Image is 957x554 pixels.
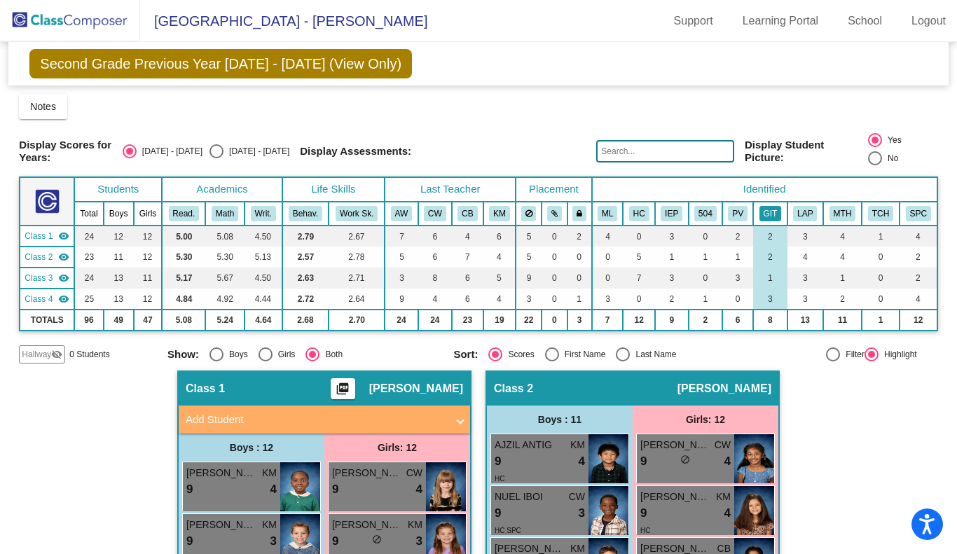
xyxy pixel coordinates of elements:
td: 0 [592,247,624,268]
span: 4 [270,480,277,499]
th: Colleen White [418,202,452,226]
td: 2.68 [282,310,329,331]
th: Cassandra Backlund [452,202,483,226]
span: 9 [332,480,338,499]
span: [PERSON_NAME] [332,466,402,480]
td: 0 [567,247,592,268]
a: School [836,10,893,32]
div: Last Name [630,348,676,361]
td: 4 [787,247,823,268]
td: 24 [385,310,418,331]
td: 1 [862,226,900,247]
td: 4 [900,226,937,247]
span: CW [715,438,731,452]
button: MTH [829,206,856,221]
td: 4 [418,289,452,310]
div: Boys [223,348,248,361]
mat-radio-group: Select an option [123,144,289,158]
span: 9 [640,452,647,471]
td: 5.08 [205,226,245,247]
td: 24 [418,310,452,331]
mat-icon: visibility_off [51,349,62,360]
span: KM [408,518,422,532]
td: 0 [542,289,567,310]
span: 4 [724,452,731,471]
span: [PERSON_NAME] [677,382,771,396]
th: Girls [134,202,163,226]
td: 23 [74,247,104,268]
td: 4 [592,226,624,247]
th: Teacher Kid [862,202,900,226]
td: 2 [567,226,592,247]
a: Learning Portal [731,10,830,32]
td: 9 [385,289,418,310]
td: 11 [823,310,862,331]
td: 4.50 [245,226,282,247]
span: 0 Students [69,348,109,361]
td: 5 [516,247,542,268]
td: 1 [689,247,722,268]
td: 1 [753,268,787,289]
td: 2 [753,226,787,247]
td: 9 [516,268,542,289]
td: 4 [452,226,483,247]
td: 3 [787,289,823,310]
td: 2 [900,268,937,289]
td: 1 [655,247,689,268]
td: 3 [516,289,542,310]
td: 0 [689,226,722,247]
span: 9 [495,452,501,471]
td: 2.70 [329,310,385,331]
td: 5 [516,226,542,247]
td: 2.67 [329,226,385,247]
button: HC [629,206,649,221]
td: TOTALS [20,310,74,331]
td: 2.63 [282,268,329,289]
th: Students [74,177,162,202]
th: Reading Specialist Support [787,202,823,226]
button: ML [598,206,617,221]
td: 13 [787,310,823,331]
div: Scores [502,348,534,361]
td: 5.30 [205,247,245,268]
td: 4.64 [245,310,282,331]
div: Filter [840,348,865,361]
td: 3 [787,268,823,289]
th: Angelica Weenink [385,202,418,226]
td: 19 [483,310,516,331]
td: 0 [542,226,567,247]
div: [DATE] - [DATE] [223,145,289,158]
div: [DATE] - [DATE] [137,145,202,158]
th: Multilingual English Learner [592,202,624,226]
span: [PERSON_NAME] [640,438,710,452]
span: 4 [579,452,585,471]
mat-icon: visibility [58,251,69,263]
span: HC SPC [495,527,521,534]
a: Support [663,10,724,32]
div: No [882,152,898,165]
span: Class 4 [25,293,53,305]
span: AJZIL ANTIG [495,438,565,452]
mat-icon: visibility [58,272,69,284]
span: 9 [332,532,338,550]
th: Boys [104,202,134,226]
span: Notes [30,101,56,112]
td: 6 [418,247,452,268]
td: 6 [418,226,452,247]
button: TCH [868,206,893,221]
span: 9 [186,480,193,499]
td: 2 [900,247,937,268]
span: [PERSON_NAME] [369,382,463,396]
td: 11 [104,247,134,268]
button: KM [489,206,510,221]
th: Karen Margett [483,202,516,226]
div: Girls: 12 [324,434,470,462]
td: 5.00 [162,226,205,247]
td: 13 [104,289,134,310]
mat-panel-title: Add Student [186,412,446,428]
div: Boys : 12 [179,434,324,462]
th: Highly Capable [623,202,655,226]
span: Class 2 [494,382,533,396]
span: [PERSON_NAME] [332,518,402,532]
td: 7 [623,268,655,289]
